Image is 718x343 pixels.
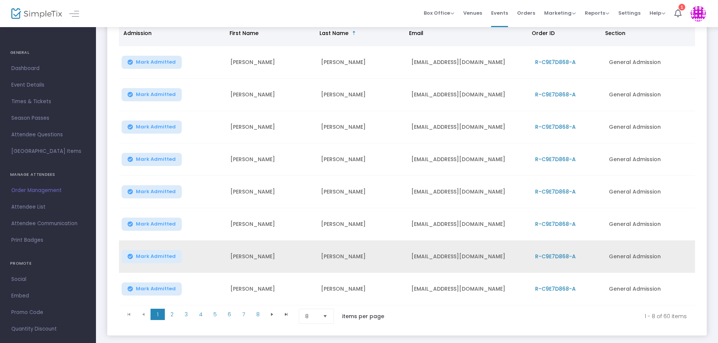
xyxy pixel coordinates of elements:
button: Mark Admitted [122,185,182,198]
span: Page 8 [251,309,265,320]
span: Section [605,29,625,37]
span: Box Office [424,9,454,17]
td: [PERSON_NAME] [226,176,316,208]
span: Go to the last page [279,309,294,320]
td: [EMAIL_ADDRESS][DOMAIN_NAME] [407,208,530,241]
span: First Name [230,29,259,37]
td: [PERSON_NAME] [316,208,407,241]
span: Marketing [544,9,576,17]
span: Go to the last page [283,311,289,317]
td: [PERSON_NAME] [316,176,407,208]
kendo-pager-info: 1 - 8 of 60 items [400,309,687,324]
span: R-C9E7D868-A [535,58,576,66]
span: Email [409,29,423,37]
span: Quantity Discount [11,324,85,334]
td: [EMAIL_ADDRESS][DOMAIN_NAME] [407,79,530,111]
span: R-C9E7D868-A [535,188,576,195]
div: 1 [678,4,685,11]
span: Mark Admitted [136,286,176,292]
td: [PERSON_NAME] [226,111,316,143]
span: Season Passes [11,113,85,123]
label: items per page [342,313,384,320]
span: Mark Admitted [136,253,176,259]
h4: PROMOTE [10,256,86,271]
td: General Admission [604,176,695,208]
span: Event Details [11,80,85,90]
td: [PERSON_NAME] [316,143,407,176]
button: Mark Admitted [122,120,182,134]
span: Mark Admitted [136,189,176,195]
span: Page 4 [193,309,208,320]
span: Reports [585,9,609,17]
button: Select [320,309,330,323]
span: Mark Admitted [136,156,176,162]
td: [PERSON_NAME] [316,241,407,273]
span: Page 1 [151,309,165,320]
span: Last Name [319,29,348,37]
h4: GENERAL [10,45,86,60]
span: R-C9E7D868-A [535,123,576,131]
span: Sortable [351,30,357,36]
span: Mark Admitted [136,91,176,98]
button: Mark Admitted [122,218,182,231]
span: R-C9E7D868-A [535,91,576,98]
td: [EMAIL_ADDRESS][DOMAIN_NAME] [407,46,530,79]
span: Go to the next page [269,311,275,317]
button: Mark Admitted [122,88,182,101]
td: [PERSON_NAME] [226,208,316,241]
span: Orders [517,3,535,23]
span: 8 [305,313,317,320]
td: [EMAIL_ADDRESS][DOMAIN_NAME] [407,111,530,143]
span: Attendee List [11,202,85,212]
span: Events [491,3,508,23]
span: Print Badges [11,235,85,245]
span: Attendee Questions [11,130,85,140]
td: General Admission [604,208,695,241]
td: General Admission [604,143,695,176]
span: Times & Tickets [11,97,85,107]
td: [PERSON_NAME] [226,273,316,305]
button: Mark Admitted [122,153,182,166]
td: [PERSON_NAME] [226,241,316,273]
td: [PERSON_NAME] [226,46,316,79]
span: Venues [463,3,482,23]
span: Dashboard [11,64,85,73]
span: [GEOGRAPHIC_DATA] Items [11,146,85,156]
td: [EMAIL_ADDRESS][DOMAIN_NAME] [407,241,530,273]
span: R-C9E7D868-A [535,220,576,228]
span: Order Management [11,186,85,195]
td: [EMAIL_ADDRESS][DOMAIN_NAME] [407,273,530,305]
span: Mark Admitted [136,221,176,227]
span: Page 5 [208,309,222,320]
span: Help [650,9,665,17]
span: Page 3 [179,309,193,320]
button: Mark Admitted [122,56,182,69]
span: R-C9E7D868-A [535,253,576,260]
td: General Admission [604,273,695,305]
td: General Admission [604,46,695,79]
span: Social [11,274,85,284]
span: Promo Code [11,308,85,317]
span: Page 2 [165,309,179,320]
span: Go to the next page [265,309,279,320]
td: [PERSON_NAME] [316,273,407,305]
td: [PERSON_NAME] [316,46,407,79]
span: Page 6 [222,309,236,320]
td: General Admission [604,79,695,111]
span: Attendee Communication [11,219,85,229]
td: [EMAIL_ADDRESS][DOMAIN_NAME] [407,143,530,176]
td: [EMAIL_ADDRESS][DOMAIN_NAME] [407,176,530,208]
td: [PERSON_NAME] [226,79,316,111]
span: Mark Admitted [136,59,176,65]
span: Order ID [532,29,555,37]
span: Admission [123,29,152,37]
td: [PERSON_NAME] [316,79,407,111]
button: Mark Admitted [122,282,182,296]
td: General Admission [604,111,695,143]
div: Data table [119,20,695,305]
span: Mark Admitted [136,124,176,130]
td: [PERSON_NAME] [226,143,316,176]
td: [PERSON_NAME] [316,111,407,143]
span: Page 7 [236,309,251,320]
span: Settings [618,3,640,23]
